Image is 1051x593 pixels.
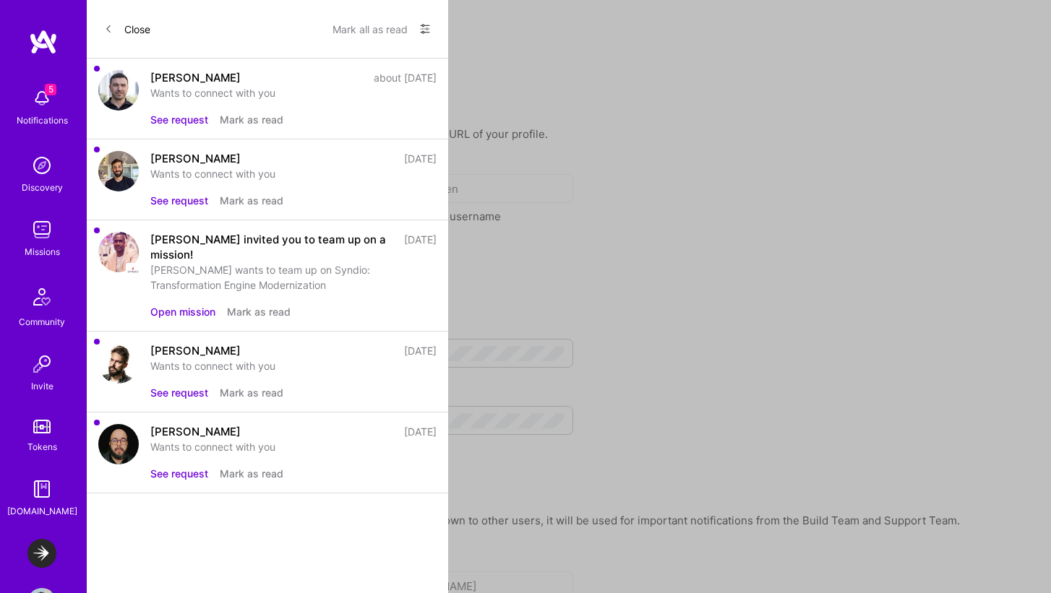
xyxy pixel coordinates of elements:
div: [PERSON_NAME] [150,70,241,85]
div: Tokens [27,439,57,454]
button: Mark as read [220,193,283,208]
img: LaunchDarkly: Experimentation Delivery Team [27,539,56,568]
img: user avatar [98,70,139,111]
div: [PERSON_NAME] [150,151,241,166]
button: See request [150,112,208,127]
button: Mark all as read [333,17,408,40]
div: [PERSON_NAME] [150,424,241,439]
div: Community [19,314,65,329]
img: tokens [33,420,51,433]
div: Wants to connect with you [150,358,437,373]
div: Invite [31,378,53,394]
div: [DOMAIN_NAME] [7,503,77,519]
button: See request [150,466,208,481]
button: Mark as read [227,304,291,319]
div: [DATE] [404,151,437,166]
div: [DATE] [404,424,437,439]
img: user avatar [98,424,139,464]
div: Wants to connect with you [150,166,437,181]
div: [DATE] [404,343,437,358]
img: discovery [27,151,56,180]
button: See request [150,385,208,400]
img: logo [29,29,58,55]
img: Invite [27,350,56,378]
div: [PERSON_NAME] invited you to team up on a mission! [150,232,395,262]
div: [DATE] [404,232,437,262]
button: Mark as read [220,466,283,481]
button: Open mission [150,304,215,319]
div: [PERSON_NAME] [150,343,241,358]
div: Discovery [22,180,63,195]
button: Mark as read [220,385,283,400]
img: user avatar [98,151,139,191]
a: LaunchDarkly: Experimentation Delivery Team [24,539,60,568]
button: Mark as read [220,112,283,127]
img: user avatar [98,232,139,272]
div: about [DATE] [374,70,437,85]
img: Company logo [126,263,140,277]
img: Community [25,280,59,314]
div: Wants to connect with you [150,439,437,454]
div: Missions [25,244,60,259]
img: guide book [27,475,56,503]
div: Wants to connect with you [150,85,437,100]
button: See request [150,193,208,208]
button: Close [104,17,150,40]
div: [PERSON_NAME] wants to team up on Syndio: Transformation Engine Modernization [150,262,437,293]
img: user avatar [98,343,139,384]
img: teamwork [27,215,56,244]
